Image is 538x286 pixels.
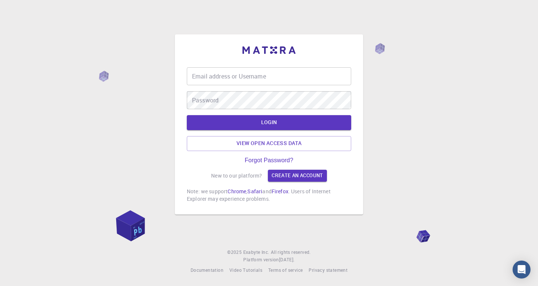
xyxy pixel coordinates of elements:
p: New to our platform? [211,172,262,179]
a: View open access data [187,136,351,151]
div: Open Intercom Messenger [513,261,531,279]
a: Privacy statement [309,267,347,274]
span: Terms of service [268,267,303,273]
p: Note: we support , and . Users of Internet Explorer may experience problems. [187,188,351,203]
span: Video Tutorials [229,267,262,273]
span: Platform version [243,256,279,264]
a: Create an account [268,170,327,182]
a: Documentation [191,267,223,274]
span: [DATE] . [279,256,295,262]
span: Privacy statement [309,267,347,273]
a: Terms of service [268,267,303,274]
a: Firefox [272,188,288,195]
a: Safari [247,188,262,195]
a: Exabyte Inc. [243,249,269,256]
button: LOGIN [187,115,351,130]
span: Exabyte Inc. [243,249,269,255]
span: All rights reserved. [271,249,311,256]
span: © 2025 [227,249,243,256]
a: Chrome [228,188,246,195]
a: Forgot Password? [245,157,293,164]
a: [DATE]. [279,256,295,264]
a: Video Tutorials [229,267,262,274]
span: Documentation [191,267,223,273]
